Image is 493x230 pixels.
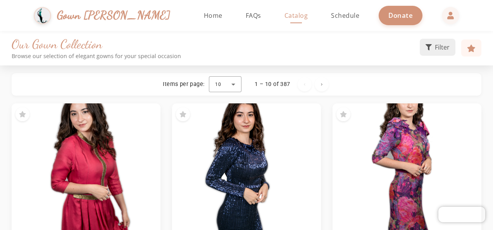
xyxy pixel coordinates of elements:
span: Donate [388,11,413,20]
iframe: Chatra live chat [438,207,485,222]
span: Home [204,11,222,20]
p: Browse our selection of elegant gowns for your special occasion [12,53,420,59]
div: 1 – 10 of 387 [255,81,290,88]
button: Previous page [298,77,312,91]
button: Filter [420,39,455,56]
span: Filter [435,43,450,52]
span: Schedule [331,11,359,20]
a: Gown [PERSON_NAME] [34,5,178,26]
span: Catalog [284,11,308,20]
h1: Our Gown Collection [12,37,420,51]
span: Gown [PERSON_NAME] [57,7,171,24]
a: Donate [379,6,422,25]
img: Gown Gmach Logo [34,7,51,24]
div: Items per page: [163,81,204,88]
span: FAQs [246,11,261,20]
button: Next page [315,77,329,91]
